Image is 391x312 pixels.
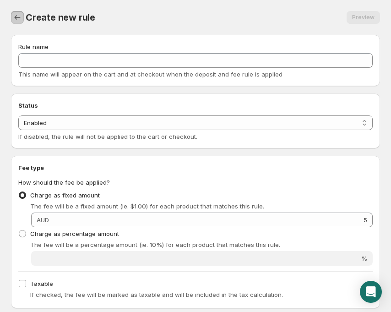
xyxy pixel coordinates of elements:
span: AUD [37,216,49,224]
span: The fee will be a fixed amount (ie. $1.00) for each product that matches this rule. [30,203,264,210]
p: The fee will be a percentage amount (ie. 10%) for each product that matches this rule. [30,240,373,249]
h2: Fee type [18,163,373,172]
span: Rule name [18,43,49,50]
h2: Status [18,101,373,110]
button: Settings [11,11,24,24]
span: How should the fee be applied? [18,179,110,186]
span: This name will appear on the cart and at checkout when the deposit and fee rule is applied [18,71,282,78]
span: If checked, the fee will be marked as taxable and will be included in the tax calculation. [30,291,283,298]
span: % [361,255,367,262]
span: If disabled, the rule will not be applied to the cart or checkout. [18,133,197,140]
span: Taxable [30,280,53,287]
div: Open Intercom Messenger [360,281,382,303]
span: Charge as fixed amount [30,192,100,199]
span: Charge as percentage amount [30,230,119,237]
span: Create new rule [26,12,95,23]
